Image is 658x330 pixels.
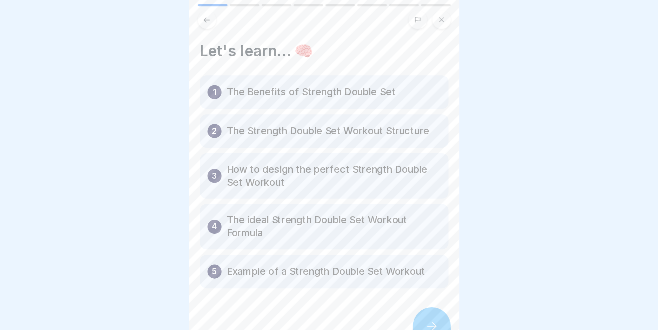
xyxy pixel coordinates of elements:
[225,157,230,169] p: 3
[239,198,437,222] p: The ideal Strength Double Set Workout Formula
[225,245,230,257] p: 5
[239,151,437,175] p: How to design the perfect Strength Double Set Workout
[239,245,423,257] p: Example of a Strength Double Set Workout
[239,115,427,127] p: The Strength Double Set Workout Structure
[225,115,230,127] p: 2
[226,79,229,91] p: 1
[214,39,444,56] h4: Let's learn… 🧠
[239,79,395,91] p: The Benefits of Strength Double Set
[225,204,230,216] p: 4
